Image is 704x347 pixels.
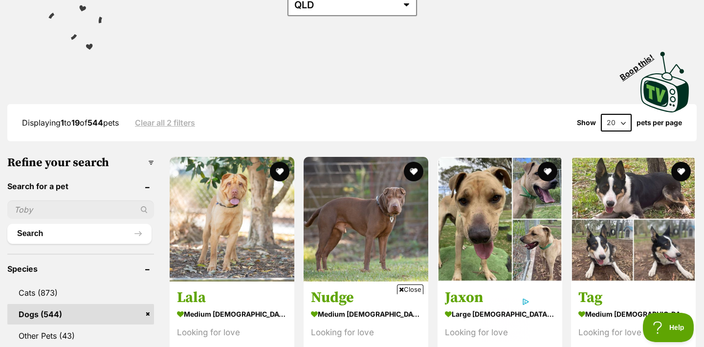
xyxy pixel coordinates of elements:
[537,162,557,181] button: favourite
[438,157,562,282] img: Jaxon - American Staffordshire Terrier Dog
[311,289,421,307] h3: Nudge
[7,156,154,170] h3: Refine your search
[7,200,154,219] input: Toby
[22,118,119,128] span: Displaying to of pets
[637,119,682,127] label: pets per page
[404,162,423,181] button: favourite
[174,298,530,342] iframe: Advertisement
[578,307,688,322] strong: medium [DEMOGRAPHIC_DATA] Dog
[445,289,555,307] h3: Jaxon
[7,304,154,325] a: Dogs (544)
[640,52,689,112] img: PetRescue TV logo
[445,326,555,340] div: Looking for love
[643,313,694,342] iframe: Help Scout Beacon - Open
[397,284,423,294] span: Close
[578,326,688,340] div: Looking for love
[7,282,154,303] a: Cats (873)
[671,162,691,181] button: favourite
[88,118,103,128] strong: 544
[270,162,289,181] button: favourite
[571,157,696,282] img: Tag - Border Collie Dog
[61,118,64,128] strong: 1
[177,289,287,307] h3: Lala
[577,119,596,127] span: Show
[304,157,428,282] img: Nudge - Sharpei Dog
[170,157,294,282] img: Lala - Sharpei Dog
[7,264,154,273] header: Species
[7,182,154,191] header: Search for a pet
[618,46,663,82] span: Boop this!
[445,307,555,322] strong: large [DEMOGRAPHIC_DATA] Dog
[640,43,689,114] a: Boop this!
[135,118,195,127] a: Clear all 2 filters
[7,325,154,346] a: Other Pets (43)
[578,289,688,307] h3: Tag
[7,224,152,243] button: Search
[71,118,80,128] strong: 19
